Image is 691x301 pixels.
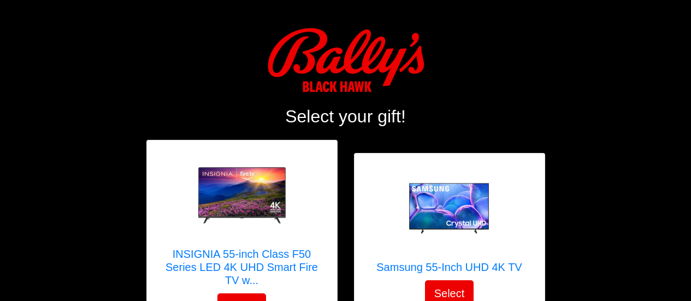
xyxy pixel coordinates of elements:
[158,151,326,293] a: INSIGNIA 55-inch Class F50 Series LED 4K UHD Smart Fire TV with Alexa Voice Remote (NS-55F501NA26...
[376,261,522,274] h5: Samsung 55-Inch UHD 4K TV
[158,247,326,287] h5: INSIGNIA 55-inch Class F50 Series LED 4K UHD Smart Fire TV w...
[43,106,649,127] h2: Select your gift!
[267,27,425,93] img: Logo
[405,179,493,238] img: Samsung 55-Inch UHD 4K TV
[376,164,522,280] a: Samsung 55-Inch UHD 4K TV Samsung 55-Inch UHD 4K TV
[198,167,286,223] img: INSIGNIA 55-inch Class F50 Series LED 4K UHD Smart Fire TV with Alexa Voice Remote (NS-55F501NA26)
